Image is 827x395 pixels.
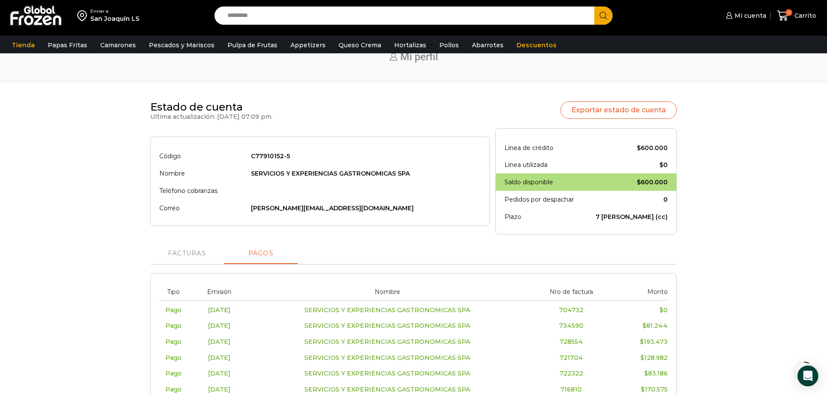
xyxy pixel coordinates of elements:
[208,338,231,346] span: [DATE]
[641,385,645,393] span: $
[165,385,181,393] span: Pago
[642,322,668,330] bdi: 81.244
[207,288,231,296] span: Emisión
[375,288,400,296] span: Nombre
[659,161,668,169] bdi: 0
[286,37,330,53] a: Appetizers
[208,354,231,362] span: [DATE]
[724,7,766,24] a: Mi cuenta
[224,243,298,264] a: Pagos
[732,11,766,20] span: Mi cuenta
[504,191,585,208] th: Pedidos por despachar
[644,369,648,377] span: $
[785,9,792,16] span: 0
[150,243,224,264] a: Facturas
[585,191,668,208] td: 0
[560,354,583,362] span: 721704
[400,51,438,63] span: Mi perfil
[247,165,481,182] td: SERVICIOS Y EXPERIENCIAS GASTRONOMICAS SPA
[637,178,668,186] bdi: 600.000
[644,369,668,377] bdi: 83.186
[641,385,668,393] bdi: 170.575
[435,37,463,53] a: Pollos
[159,199,247,217] th: Correo
[96,37,140,53] a: Camarones
[334,37,385,53] a: Queso Crema
[304,338,470,346] span: SERVICIOS Y EXPERIENCIAS GASTRONOMICAS SPA
[165,322,181,330] span: Pago
[640,354,668,362] bdi: 128.982
[247,146,481,165] td: C77910152-5
[560,385,582,393] span: 716810
[594,7,613,25] button: Search button
[640,338,644,346] span: $
[304,354,470,362] span: SERVICIOS Y EXPERIENCIAS GASTRONOMICAS SPA
[167,288,180,296] span: Tipo
[77,8,90,23] img: address-field-icon.svg
[504,208,585,225] th: Plazo
[90,14,139,23] div: San Joaquín LS
[168,250,206,257] span: Facturas
[468,37,508,53] a: Abarrotes
[248,250,273,256] span: Pagos
[560,101,677,119] a: Exportar estado de cuenta
[165,354,181,362] span: Pago
[504,173,585,191] th: Saldo disponible
[585,208,668,225] td: 7 [PERSON_NAME] (cc)
[159,165,247,182] th: Nombre
[165,306,181,314] span: Pago
[637,144,641,152] span: $
[145,37,219,53] a: Pescados y Mariscos
[640,354,644,362] span: $
[504,137,585,157] th: Línea de crédito
[223,37,282,53] a: Pulpa de Frutas
[208,385,231,393] span: [DATE]
[659,161,663,169] span: $
[159,146,247,165] th: Código
[792,11,816,20] span: Carrito
[247,199,481,217] td: [PERSON_NAME][EMAIL_ADDRESS][DOMAIN_NAME]
[640,338,668,346] bdi: 193.473
[775,6,818,26] a: 0 Carrito
[208,369,231,377] span: [DATE]
[550,288,593,296] span: Nro de factura
[647,288,668,296] span: Monto
[43,37,92,53] a: Papas Fritas
[165,369,181,377] span: Pago
[559,306,583,314] span: 704732
[560,369,583,377] span: 722322
[390,37,431,53] a: Hortalizas
[659,306,663,314] span: $
[159,182,247,199] th: Teléfono cobranzas
[304,306,470,314] span: SERVICIOS Y EXPERIENCIAS GASTRONOMICAS SPA
[90,8,139,14] div: Enviar a
[797,366,818,386] div: Open Intercom Messenger
[165,338,181,346] span: Pago
[504,156,585,173] th: Línea utilizada
[637,144,668,152] bdi: 600.000
[512,37,561,53] a: Descuentos
[150,114,273,120] p: Ultima actualización: [DATE] 07:09 pm.
[659,306,668,314] bdi: 0
[637,178,641,186] span: $
[7,37,39,53] a: Tienda
[304,322,470,330] span: SERVICIOS Y EXPERIENCIAS GASTRONOMICAS SPA
[208,322,231,330] span: [DATE]
[208,306,231,314] span: [DATE]
[559,322,583,330] span: 734590
[304,385,470,393] span: SERVICIOS Y EXPERIENCIAS GASTRONOMICAS SPA
[150,101,273,114] h2: Estado de cuenta
[560,338,583,346] span: 728554
[642,322,646,330] span: $
[304,369,470,377] span: SERVICIOS Y EXPERIENCIAS GASTRONOMICAS SPA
